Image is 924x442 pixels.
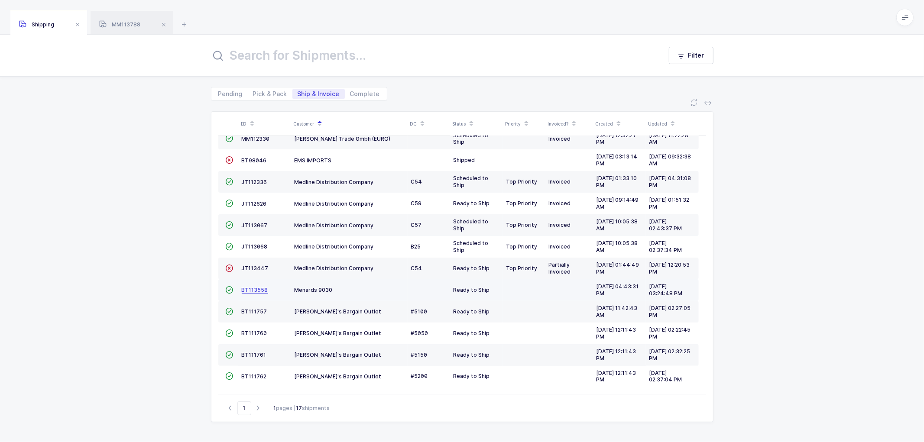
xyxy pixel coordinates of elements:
span: MM113788 [99,21,140,28]
span: Ready to Ship [454,330,490,336]
span: C54 [411,178,422,185]
span: Ready to Ship [454,352,490,358]
span: [DATE] 02:43:37 PM [649,218,682,232]
span: Top Priority [506,222,538,228]
span: Shipping [19,21,54,28]
span: [DATE] 04:43:31 PM [597,283,639,297]
div: ID [241,116,289,131]
span: Scheduled to Ship [454,132,489,145]
div: pages | shipments [274,404,330,412]
span:  [226,330,233,336]
span: Pending [218,91,243,97]
span: [DATE] 10:05:38 AM [597,218,638,232]
span: Ready to Ship [454,200,490,206]
span:  [226,243,233,250]
span: [DATE] 09:14:49 AM [597,197,639,210]
span: Scheduled to Ship [454,218,489,232]
span: BT98046 [242,157,267,164]
b: 17 [296,405,302,411]
span: C59 [411,200,422,206]
b: 1 [274,405,276,411]
span:  [226,200,233,206]
span: Scheduled to Ship [454,240,489,253]
div: Customer [294,116,405,131]
div: Status [453,116,500,131]
span: [PERSON_NAME]'s Bargain Outlet [295,330,382,336]
span: [PERSON_NAME]'s Bargain Outlet [295,308,382,315]
div: Updated [648,116,696,131]
span: Medline Distribution Company [295,179,374,185]
span: MM112330 [242,136,270,142]
span: [DATE] 03:24:48 PM [649,283,683,297]
div: Invoiced? [548,116,590,131]
span: Pick & Pack [253,91,287,97]
span:  [226,178,233,185]
span:  [226,352,233,358]
span: [DATE] 10:05:38 AM [597,240,638,253]
span: #5050 [411,330,428,336]
span: JT113067 [242,222,268,229]
span: JT113447 [242,265,269,271]
div: Invoiced [549,178,590,185]
span: Menards 9030 [295,287,333,293]
div: Priority [506,116,543,131]
span: Ready to Ship [454,373,490,379]
span: [PERSON_NAME]'s Bargain Outlet [295,352,382,358]
span: [DATE] 11:22:28 AM [649,132,689,145]
span: Ready to Ship [454,287,490,293]
span: Ready to Ship [454,308,490,315]
div: Invoiced [549,136,590,142]
span: [DATE] 02:37:34 PM [649,240,682,253]
span: [DATE] 03:13:14 PM [597,153,638,167]
span: Medline Distribution Company [295,200,374,207]
span: [DATE] 01:33:10 PM [597,175,637,188]
button: Filter [669,47,713,64]
div: Invoiced [549,222,590,229]
span: Ship & Invoice [298,91,340,97]
div: DC [410,116,447,131]
span: [DATE] 01:51:32 PM [649,197,690,210]
span:  [226,265,233,271]
span: [DATE] 12:32:21 PM [597,132,636,145]
span: [DATE] 04:31:08 PM [649,175,691,188]
span: Shipped [454,157,475,163]
span: [PERSON_NAME]'s Bargain Outlet [295,373,382,380]
span:  [226,135,233,142]
span: [DATE] 12:11:43 PM [597,348,636,361]
div: Partially Invoiced [549,261,590,275]
span: BT111757 [242,308,267,315]
span: C54 [411,265,422,271]
span: JT113068 [242,243,268,250]
span:  [226,373,233,379]
span: Medline Distribution Company [295,222,374,229]
span: B25 [411,243,421,250]
span: [DATE] 02:27:05 PM [649,305,691,318]
span: JT112626 [242,200,267,207]
span: Top Priority [506,178,538,185]
span: BT113558 [242,287,268,293]
span: JT112336 [242,179,267,185]
span: #5150 [411,352,428,358]
span: Top Priority [506,265,538,271]
span:  [226,287,233,293]
input: Search for Shipments... [211,45,652,66]
span:  [226,308,233,315]
span: Top Priority [506,200,538,206]
span: #5100 [411,308,428,315]
span: [DATE] 11:42:43 AM [597,305,638,318]
span:  [226,157,233,163]
div: Invoiced [549,243,590,250]
div: Created [596,116,643,131]
span: BT111762 [242,373,267,380]
span: [PERSON_NAME] Trade Gmbh (EURO) [295,136,391,142]
span: #5200 [411,373,428,379]
span: Scheduled to Ship [454,175,489,188]
div: Invoiced [549,200,590,207]
span: [DATE] 02:22:45 PM [649,326,691,340]
span: Ready to Ship [454,265,490,271]
span: Complete [350,91,380,97]
span: BT111760 [242,330,267,336]
span: Filter [688,51,704,60]
span: [DATE] 12:11:43 PM [597,326,636,340]
span:  [226,222,233,228]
